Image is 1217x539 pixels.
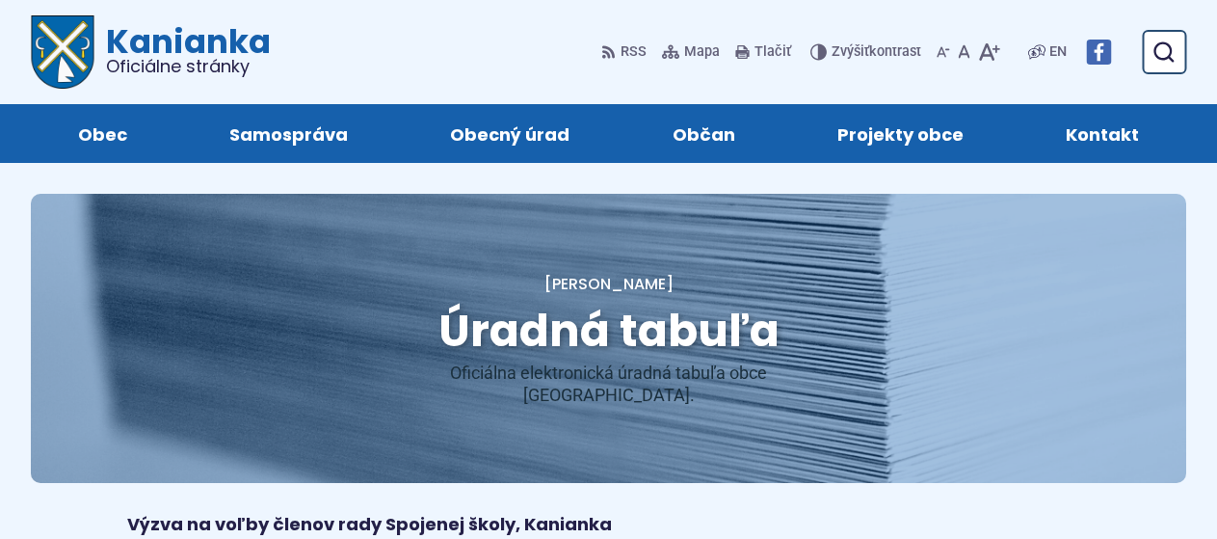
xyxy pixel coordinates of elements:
[673,104,735,163] span: Občan
[106,58,271,75] span: Oficiálne stránky
[837,104,964,163] span: Projekty obce
[418,104,601,163] a: Obecný úrad
[78,104,127,163] span: Obec
[1049,40,1067,64] span: EN
[731,32,795,72] button: Tlačiť
[621,40,647,64] span: RSS
[954,32,974,72] button: Nastaviť pôvodnú veľkosť písma
[31,15,94,89] img: Prejsť na domovskú stránku
[806,104,995,163] a: Projekty obce
[1086,40,1111,65] img: Prejsť na Facebook stránku
[684,40,720,64] span: Mapa
[94,25,271,75] span: Kanianka
[974,32,1004,72] button: Zväčšiť veľkosť písma
[438,300,780,362] span: Úradná tabuľa
[641,104,767,163] a: Občan
[832,43,869,60] span: Zvýšiť
[31,15,271,89] a: Logo Kanianka, prejsť na domovskú stránku.
[810,32,925,72] button: Zvýšiťkontrast
[601,32,650,72] a: RSS
[544,273,674,295] a: [PERSON_NAME]
[450,104,569,163] span: Obecný úrad
[229,104,348,163] span: Samospráva
[832,44,921,61] span: kontrast
[127,514,1091,536] h4: Výzva na voľby členov rady Spojenej školy, Kanianka
[933,32,954,72] button: Zmenšiť veľkosť písma
[754,44,791,61] span: Tlačiť
[46,104,159,163] a: Obec
[658,32,724,72] a: Mapa
[378,363,840,406] p: Oficiálna elektronická úradná tabuľa obce [GEOGRAPHIC_DATA].
[1045,40,1071,64] a: EN
[1066,104,1139,163] span: Kontakt
[1034,104,1171,163] a: Kontakt
[198,104,380,163] a: Samospráva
